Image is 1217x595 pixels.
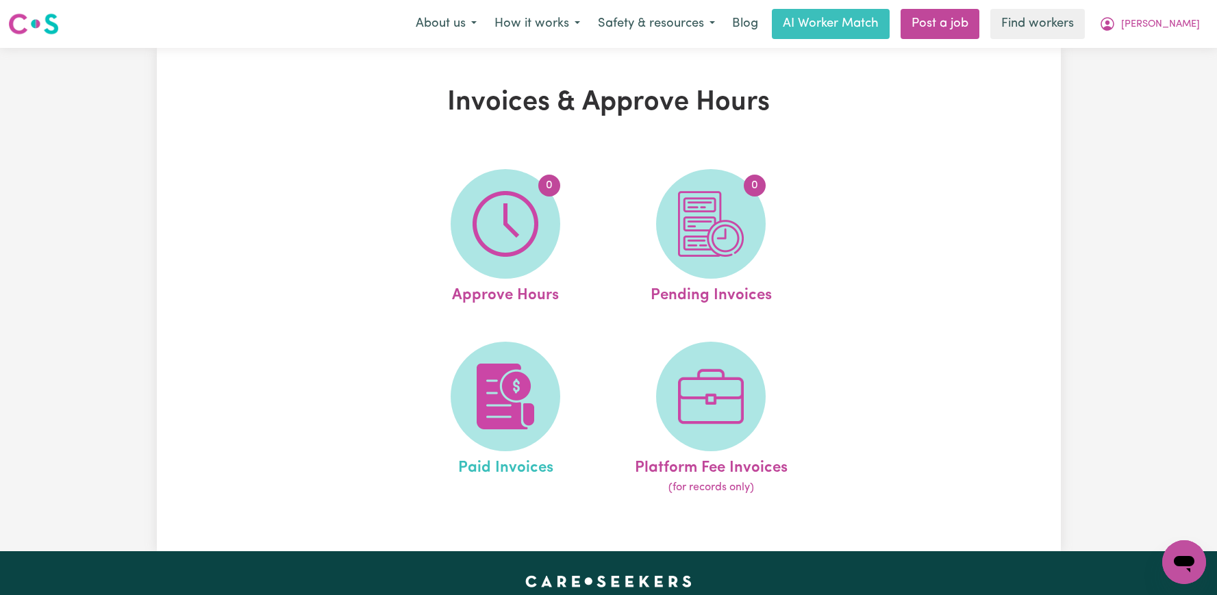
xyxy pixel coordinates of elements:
[452,279,559,307] span: Approve Hours
[8,12,59,36] img: Careseekers logo
[1162,540,1206,584] iframe: Button to launch messaging window
[458,451,553,480] span: Paid Invoices
[651,279,772,307] span: Pending Invoices
[407,342,604,496] a: Paid Invoices
[1090,10,1209,38] button: My Account
[635,451,788,480] span: Platform Fee Invoices
[772,9,890,39] a: AI Worker Match
[8,8,59,40] a: Careseekers logo
[901,9,979,39] a: Post a job
[1121,17,1200,32] span: [PERSON_NAME]
[612,342,810,496] a: Platform Fee Invoices(for records only)
[316,86,902,119] h1: Invoices & Approve Hours
[538,175,560,197] span: 0
[612,169,810,307] a: Pending Invoices
[744,175,766,197] span: 0
[486,10,589,38] button: How it works
[589,10,724,38] button: Safety & resources
[724,9,766,39] a: Blog
[668,479,754,496] span: (for records only)
[407,10,486,38] button: About us
[407,169,604,307] a: Approve Hours
[990,9,1085,39] a: Find workers
[525,576,692,587] a: Careseekers home page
